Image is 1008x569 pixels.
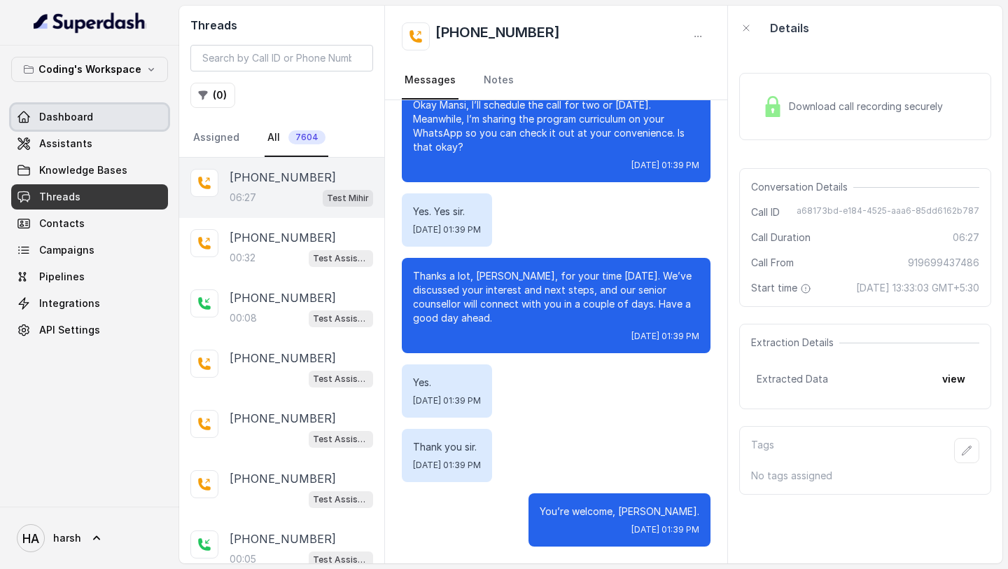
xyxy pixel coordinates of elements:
span: Dashboard [39,110,93,124]
button: (0) [190,83,235,108]
nav: Tabs [190,119,373,157]
a: Contacts [11,211,168,236]
p: [PHONE_NUMBER] [230,350,336,366]
p: Test Mihir [327,191,369,205]
p: Yes. Yes sir. [413,205,481,219]
p: Yes. [413,376,481,390]
p: [PHONE_NUMBER] [230,470,336,487]
button: Coding's Workspace [11,57,168,82]
p: [PHONE_NUMBER] [230,289,336,306]
a: Integrations [11,291,168,316]
span: Call ID [751,205,780,219]
a: Dashboard [11,104,168,130]
a: Assigned [190,119,242,157]
button: view [934,366,974,392]
span: harsh [53,531,81,545]
a: Knowledge Bases [11,158,168,183]
p: Test Assistant-3 [313,372,369,386]
p: No tags assigned [751,469,979,483]
p: Test Assistant-3 [313,312,369,326]
input: Search by Call ID or Phone Number [190,45,373,71]
span: 06:27 [953,231,979,245]
p: Coding's Workspace [38,61,141,78]
text: HA [22,531,39,546]
p: 00:08 [230,311,257,325]
p: 00:32 [230,251,255,265]
span: 7604 [288,130,325,144]
a: Campaigns [11,238,168,263]
nav: Tabs [402,62,710,100]
p: [PHONE_NUMBER] [230,169,336,186]
span: Contacts [39,217,85,231]
p: [PHONE_NUMBER] [230,410,336,427]
span: Start time [751,281,814,295]
span: [DATE] 01:39 PM [413,395,481,406]
p: Test Assistant-3 [313,252,369,266]
h2: Threads [190,17,373,34]
span: 919699437486 [908,256,979,270]
p: [PHONE_NUMBER] [230,530,336,547]
a: Threads [11,184,168,210]
span: Download call recording securely [789,100,948,114]
span: a68173bd-e184-4525-aaa6-85dd6162b787 [797,205,979,219]
span: Threads [39,190,80,204]
p: 06:27 [230,191,256,205]
p: Thanks a lot, [PERSON_NAME], for your time [DATE]. We’ve discussed your interest and next steps, ... [413,269,699,325]
span: Integrations [39,296,100,310]
img: light.svg [34,11,146,34]
p: [PHONE_NUMBER] [230,229,336,246]
p: Thank you sir. [413,440,481,454]
h2: [PHONE_NUMBER] [435,22,560,50]
span: [DATE] 01:39 PM [413,460,481,471]
p: Details [770,20,809,36]
p: Test Assistant- 2 [313,553,369,567]
a: API Settings [11,317,168,343]
p: Tags [751,438,774,463]
p: 00:05 [230,552,256,566]
span: Call From [751,256,794,270]
span: [DATE] 01:39 PM [631,160,699,171]
img: Lock Icon [762,96,783,117]
p: Okay Mansi, I’ll schedule the call for two or [DATE]. Meanwhile, I’m sharing the program curricul... [413,98,699,154]
a: Assistants [11,131,168,156]
span: [DATE] 01:39 PM [631,331,699,342]
a: Pipelines [11,264,168,289]
span: Call Duration [751,231,811,245]
span: API Settings [39,323,100,337]
span: Extracted Data [757,372,828,386]
a: All7604 [265,119,328,157]
a: Notes [481,62,517,100]
p: Test Assistant- 2 [313,432,369,446]
p: You’re welcome, [PERSON_NAME]. [540,505,699,519]
span: Pipelines [39,270,85,284]
span: Extraction Details [751,336,839,350]
span: Assistants [39,137,92,151]
span: [DATE] 13:33:03 GMT+5:30 [856,281,979,295]
a: harsh [11,519,168,558]
p: Test Assistant- 2 [313,493,369,507]
span: Conversation Details [751,180,853,194]
span: Campaigns [39,243,94,257]
a: Messages [402,62,458,100]
span: Knowledge Bases [39,163,127,177]
span: [DATE] 01:39 PM [631,524,699,535]
span: [DATE] 01:39 PM [413,224,481,235]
